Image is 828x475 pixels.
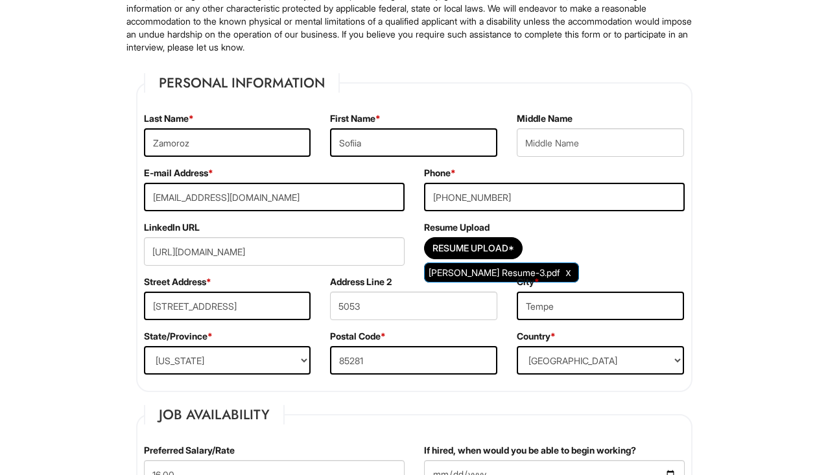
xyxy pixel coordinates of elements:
label: Phone [424,167,456,180]
label: Street Address [144,275,211,288]
input: Apt., Suite, Box, etc. [330,292,497,320]
label: City [517,275,539,288]
input: Middle Name [517,128,684,157]
input: Street Address [144,292,311,320]
label: Postal Code [330,330,386,343]
input: Last Name [144,128,311,157]
label: State/Province [144,330,213,343]
label: If hired, when would you be able to begin working? [424,444,636,457]
label: Middle Name [517,112,573,125]
legend: Personal Information [144,73,340,93]
label: Last Name [144,112,194,125]
label: E-mail Address [144,167,213,180]
input: First Name [330,128,497,157]
label: LinkedIn URL [144,221,200,234]
label: Country [517,330,556,343]
input: E-mail Address [144,183,405,211]
input: LinkedIn URL [144,237,405,266]
label: Resume Upload [424,221,490,234]
label: Preferred Salary/Rate [144,444,235,457]
input: Postal Code [330,346,497,375]
button: Resume Upload*Resume Upload* [424,237,523,259]
select: Country [517,346,684,375]
span: [PERSON_NAME] Resume-3.pdf [429,267,560,278]
a: Clear Uploaded File [563,264,574,281]
label: Address Line 2 [330,275,392,288]
label: First Name [330,112,381,125]
select: State/Province [144,346,311,375]
input: Phone [424,183,685,211]
input: City [517,292,684,320]
legend: Job Availability [144,405,285,424]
